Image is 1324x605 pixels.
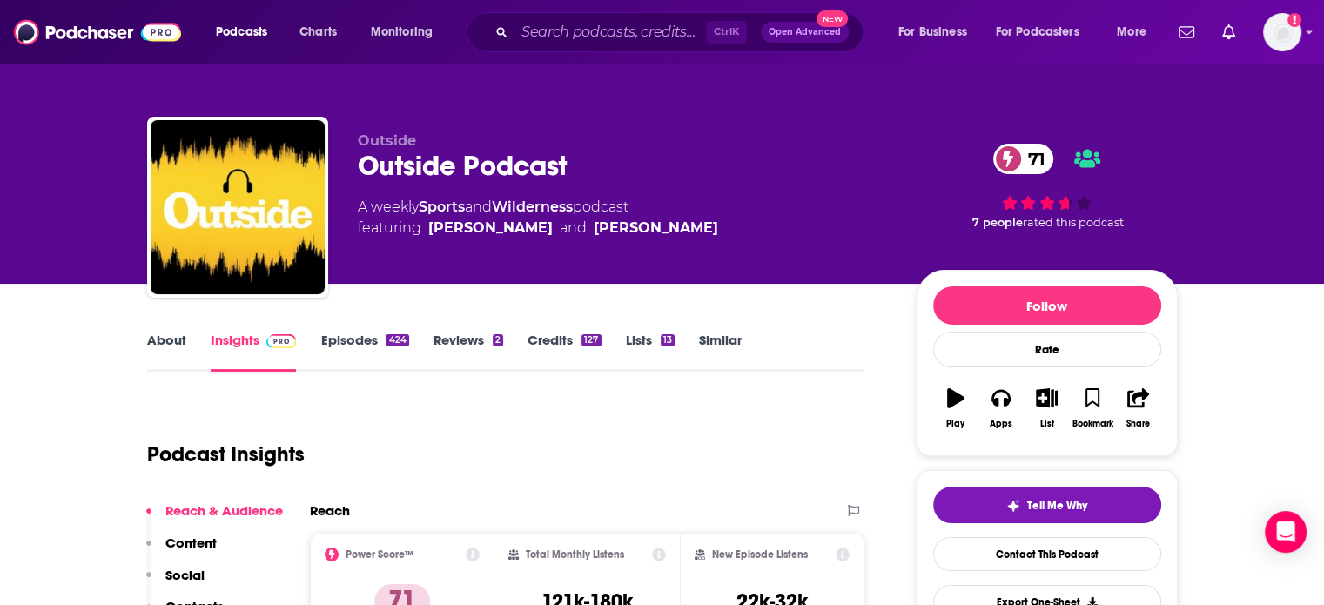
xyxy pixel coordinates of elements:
span: Outside [358,132,416,149]
div: Share [1126,419,1150,429]
h2: Total Monthly Listens [526,548,624,561]
button: Content [146,534,217,567]
img: User Profile [1263,13,1301,51]
button: open menu [886,18,989,46]
span: rated this podcast [1023,216,1124,229]
button: Bookmark [1070,377,1115,440]
span: and [465,198,492,215]
div: Search podcasts, credits, & more... [483,12,880,52]
button: Social [146,567,205,599]
span: featuring [358,218,718,239]
input: Search podcasts, credits, & more... [514,18,706,46]
span: More [1117,20,1146,44]
div: Rate [933,332,1161,367]
div: Play [946,419,964,429]
span: For Business [898,20,967,44]
span: New [817,10,848,27]
button: Play [933,377,978,440]
span: and [560,218,587,239]
h1: Podcast Insights [147,441,305,467]
button: Show profile menu [1263,13,1301,51]
a: Similar [699,332,742,372]
div: Bookmark [1072,419,1112,429]
p: Reach & Audience [165,502,283,519]
a: About [147,332,186,372]
span: For Podcasters [996,20,1079,44]
button: Follow [933,286,1161,325]
span: Tell Me Why [1027,499,1087,513]
a: Show notifications dropdown [1172,17,1201,47]
a: Episodes424 [320,332,408,372]
a: Contact This Podcast [933,537,1161,571]
h2: New Episode Listens [712,548,808,561]
a: 71 [993,144,1054,174]
a: Sports [419,198,465,215]
span: Open Advanced [769,28,841,37]
button: open menu [1105,18,1168,46]
div: List [1040,419,1054,429]
button: Reach & Audience [146,502,283,534]
div: 13 [661,334,675,346]
a: Charts [288,18,347,46]
a: Lists13 [626,332,675,372]
a: Credits127 [528,332,601,372]
div: A weekly podcast [358,197,718,239]
span: 71 [1011,144,1054,174]
button: open menu [985,18,1105,46]
a: Wilderness [492,198,573,215]
button: Open AdvancedNew [761,22,849,43]
h2: Power Score™ [346,548,413,561]
p: Content [165,534,217,551]
span: Podcasts [216,20,267,44]
div: 127 [581,334,601,346]
img: Outside Podcast [151,120,325,294]
span: Charts [299,20,337,44]
span: Ctrl K [706,21,747,44]
div: [PERSON_NAME] [594,218,718,239]
button: Apps [978,377,1024,440]
svg: Add a profile image [1287,13,1301,27]
a: Show notifications dropdown [1215,17,1242,47]
span: Monitoring [371,20,433,44]
button: List [1024,377,1069,440]
div: 424 [386,334,408,346]
div: 2 [493,334,503,346]
p: Social [165,567,205,583]
img: Podchaser Pro [266,334,297,348]
h2: Reach [310,502,350,519]
button: open menu [204,18,290,46]
a: Reviews2 [433,332,503,372]
a: InsightsPodchaser Pro [211,332,297,372]
img: tell me why sparkle [1006,499,1020,513]
div: Apps [990,419,1012,429]
span: 7 people [972,216,1023,229]
img: Podchaser - Follow, Share and Rate Podcasts [14,16,181,49]
div: 71 7 peoplerated this podcast [917,132,1178,240]
button: Share [1115,377,1160,440]
div: Open Intercom Messenger [1265,511,1307,553]
button: open menu [359,18,455,46]
button: tell me why sparkleTell Me Why [933,487,1161,523]
span: Logged in as kristenfisher_dk [1263,13,1301,51]
a: Peter Frick-Wright [428,218,553,239]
